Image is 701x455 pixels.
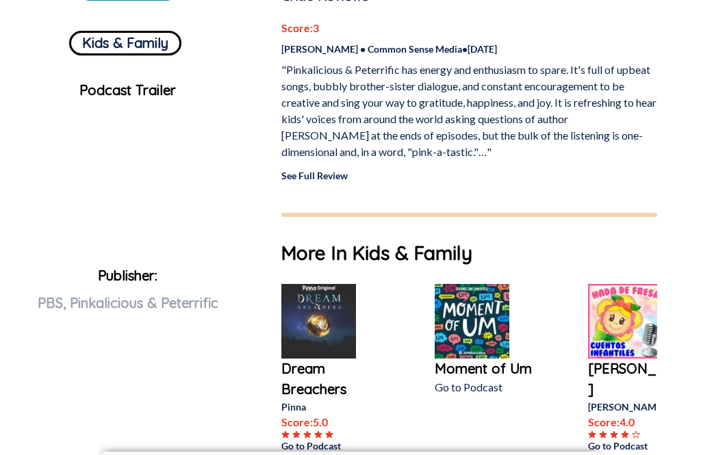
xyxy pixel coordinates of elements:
[281,20,657,36] p: Score: 3
[281,170,348,181] a: See Full Review
[281,414,391,430] p: Score: 5.0
[588,414,698,430] p: Score: 4.0
[69,31,181,55] button: Kids & Family
[435,284,509,359] img: Moment of Um
[435,359,544,379] a: Moment of Um
[281,42,657,56] p: [PERSON_NAME] • Common Sense Media • [DATE]
[281,284,356,359] img: Dream Breachers
[588,359,698,400] a: [PERSON_NAME]
[588,439,698,453] a: Go to Podcast
[38,294,218,311] span: PBS, Pinkalicious & Peterrific
[588,400,698,414] p: [PERSON_NAME]
[281,439,391,453] a: Go to Podcast
[281,400,391,414] p: Pinna
[11,262,244,361] p: Publisher:
[11,80,244,101] p: Podcast Trailer
[435,379,544,395] p: Go to Podcast
[281,239,657,268] h1: More In Kids & Family
[588,284,663,359] img: Hada de Fresa
[69,25,181,55] a: Kids & Family
[281,359,391,400] a: Dream Breachers
[281,62,657,160] p: "Pinkalicious & Peterrific has energy and enthusiasm to spare. It's full of upbeat songs, bubbly ...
